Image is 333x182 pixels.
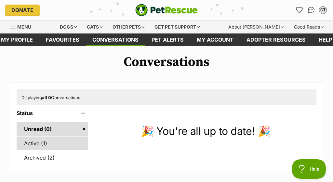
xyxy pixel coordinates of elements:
a: Active (1) [17,136,88,150]
span: Menu [17,24,31,30]
a: Pet alerts [145,33,190,46]
a: Donate [5,5,40,16]
a: Favourites [39,33,86,46]
p: 🎉 You're all up to date! 🎉 [95,123,316,139]
div: Good Reads [289,20,328,33]
div: Get pet support [150,20,204,33]
div: Other pets [108,20,149,33]
strong: all 0 [42,95,51,100]
div: CT [320,7,326,13]
button: My account [318,5,328,15]
a: My account [190,33,240,46]
iframe: Help Scout Beacon - Open [292,159,326,179]
a: Unread (0) [17,122,88,136]
a: Conversations [306,5,316,15]
a: Menu [10,20,36,32]
div: About [PERSON_NAME] [224,20,288,33]
a: Adopter resources [240,33,312,46]
img: logo-e224e6f780fb5917bec1dbf3a21bbac754714ae5b6737aabdf751b685950b380.svg [135,4,198,16]
span: Displaying Conversations [21,95,80,100]
img: chat-41dd97257d64d25036548639549fe6c8038ab92f7586957e7f3b1b290dea8141.svg [308,7,315,13]
a: conversations [86,33,145,46]
a: PetRescue [135,4,198,16]
div: Cats [82,20,107,33]
ul: Account quick links [294,5,328,15]
header: Status [17,110,88,116]
a: Favourites [294,5,305,15]
a: Archived (2) [17,151,88,164]
div: Dogs [55,20,81,33]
